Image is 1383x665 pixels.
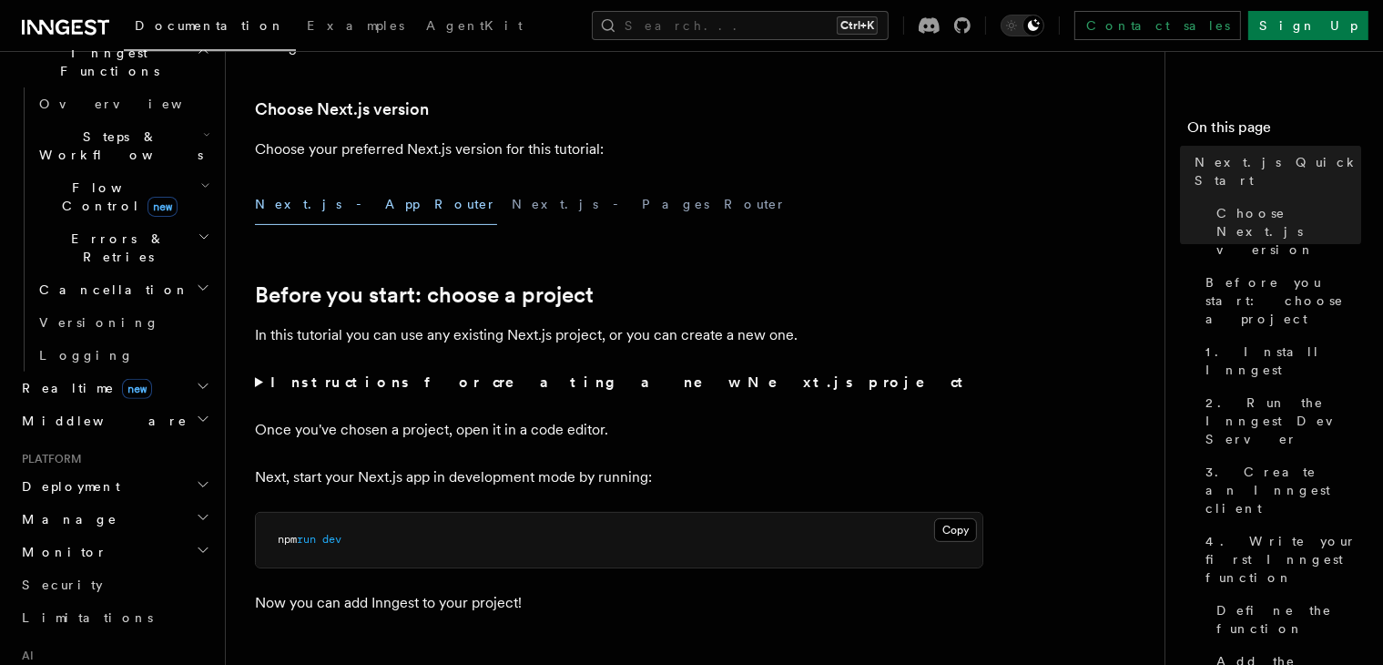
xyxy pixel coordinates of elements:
[32,179,200,215] span: Flow Control
[934,518,977,542] button: Copy
[255,465,983,490] p: Next, start your Next.js app in development mode by running:
[1198,335,1361,386] a: 1. Install Inngest
[512,184,787,225] button: Next.js - Pages Router
[592,11,889,40] button: Search...Ctrl+K
[1205,343,1361,379] span: 1. Install Inngest
[255,97,429,122] a: Choose Next.js version
[15,36,214,87] button: Inngest Functions
[1187,117,1361,146] h4: On this page
[1195,153,1361,189] span: Next.js Quick Start
[296,5,415,49] a: Examples
[39,348,134,363] span: Logging
[322,533,341,546] span: dev
[32,171,214,222] button: Flow Controlnew
[15,404,214,437] button: Middleware
[15,601,214,634] a: Limitations
[32,339,214,372] a: Logging
[278,533,297,546] span: npm
[32,222,214,273] button: Errors & Retries
[255,322,983,348] p: In this tutorial you can use any existing Next.js project, or you can create a new one.
[15,452,82,466] span: Platform
[307,18,404,33] span: Examples
[1205,463,1361,517] span: 3. Create an Inngest client
[1074,11,1241,40] a: Contact sales
[1248,11,1368,40] a: Sign Up
[255,184,497,225] button: Next.js - App Router
[15,543,107,561] span: Monitor
[32,306,214,339] a: Versioning
[1205,394,1361,448] span: 2. Run the Inngest Dev Server
[1209,197,1361,266] a: Choose Next.js version
[15,568,214,601] a: Security
[15,477,120,496] span: Deployment
[1216,204,1361,259] span: Choose Next.js version
[15,372,214,404] button: Realtimenew
[15,470,214,503] button: Deployment
[415,5,534,49] a: AgentKit
[22,610,153,625] span: Limitations
[15,510,117,528] span: Manage
[32,128,203,164] span: Steps & Workflows
[15,412,188,430] span: Middleware
[270,373,971,391] strong: Instructions for creating a new Next.js project
[22,578,103,592] span: Security
[32,230,198,266] span: Errors & Retries
[15,536,214,568] button: Monitor
[255,282,594,308] a: Before you start: choose a project
[837,16,878,35] kbd: Ctrl+K
[15,44,197,80] span: Inngest Functions
[124,5,296,51] a: Documentation
[255,417,983,443] p: Once you've chosen a project, open it in a code editor.
[15,379,152,397] span: Realtime
[39,97,227,111] span: Overview
[1187,146,1361,197] a: Next.js Quick Start
[15,649,34,663] span: AI
[15,503,214,536] button: Manage
[1001,15,1044,36] button: Toggle dark mode
[297,533,316,546] span: run
[426,18,523,33] span: AgentKit
[1216,601,1361,638] span: Define the function
[1198,386,1361,455] a: 2. Run the Inngest Dev Server
[255,370,983,395] summary: Instructions for creating a new Next.js project
[147,197,178,217] span: new
[1198,455,1361,525] a: 3. Create an Inngest client
[1198,266,1361,335] a: Before you start: choose a project
[255,137,983,162] p: Choose your preferred Next.js version for this tutorial:
[122,379,152,399] span: new
[135,18,285,33] span: Documentation
[1205,273,1361,328] span: Before you start: choose a project
[32,87,214,120] a: Overview
[32,273,214,306] button: Cancellation
[1205,532,1361,587] span: 4. Write your first Inngest function
[39,315,159,330] span: Versioning
[32,281,189,299] span: Cancellation
[1209,594,1361,645] a: Define the function
[1198,525,1361,594] a: 4. Write your first Inngest function
[255,590,983,616] p: Now you can add Inngest to your project!
[32,120,214,171] button: Steps & Workflows
[15,87,214,372] div: Inngest Functions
